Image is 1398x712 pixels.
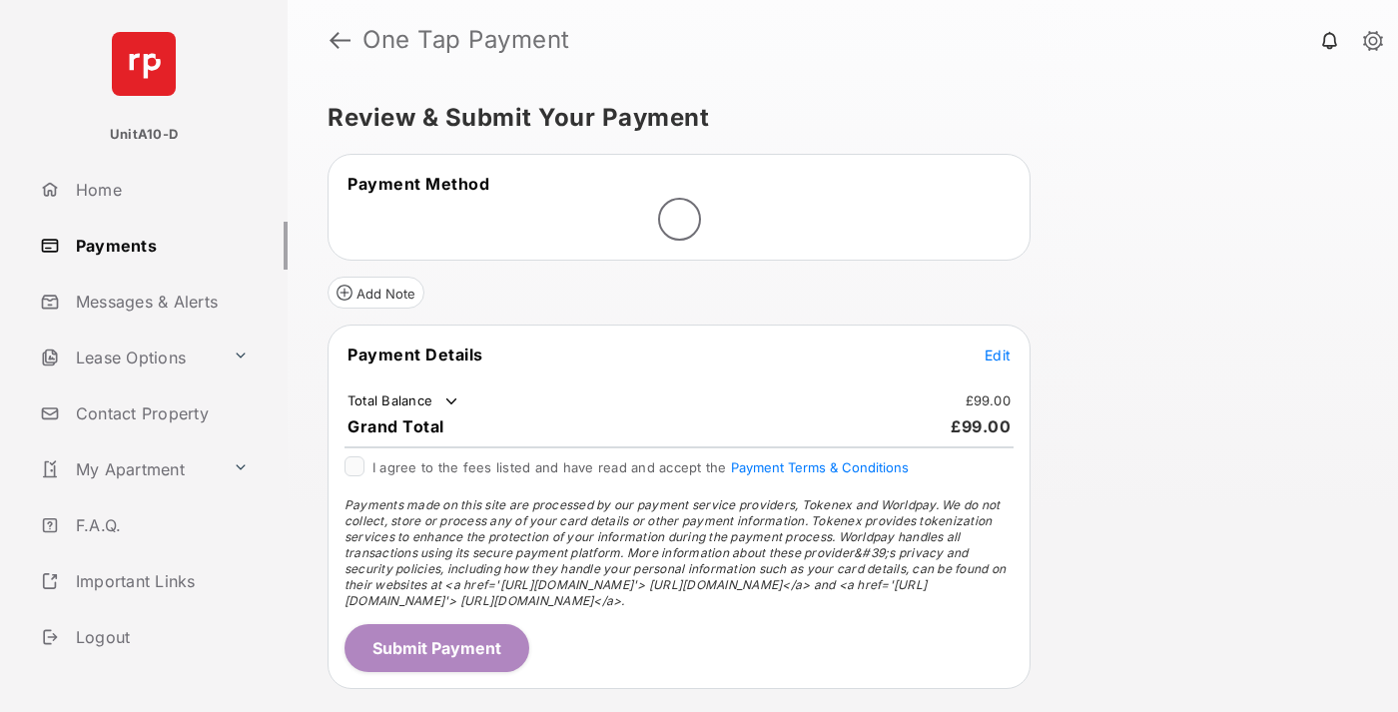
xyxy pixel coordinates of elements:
strong: One Tap Payment [362,28,570,52]
img: svg+xml;base64,PHN2ZyB4bWxucz0iaHR0cDovL3d3dy53My5vcmcvMjAwMC9zdmciIHdpZHRoPSI2NCIgaGVpZ2h0PSI2NC... [112,32,176,96]
a: Logout [32,613,288,661]
span: Payment Details [348,345,483,364]
a: Home [32,166,288,214]
span: £99.00 [951,416,1011,436]
span: I agree to the fees listed and have read and accept the [372,459,909,475]
span: Payments made on this site are processed by our payment service providers, Tokenex and Worldpay. ... [345,497,1006,608]
a: Lease Options [32,334,225,381]
button: I agree to the fees listed and have read and accept the [731,459,909,475]
a: My Apartment [32,445,225,493]
a: Payments [32,222,288,270]
span: Grand Total [348,416,444,436]
button: Submit Payment [345,624,529,672]
a: Important Links [32,557,257,605]
button: Edit [985,345,1011,364]
span: Payment Method [348,174,489,194]
button: Add Note [328,277,424,309]
a: F.A.Q. [32,501,288,549]
a: Messages & Alerts [32,278,288,326]
td: £99.00 [965,391,1013,409]
h5: Review & Submit Your Payment [328,106,1342,130]
span: Edit [985,347,1011,363]
td: Total Balance [347,391,461,411]
a: Contact Property [32,389,288,437]
p: UnitA10-D [110,125,178,145]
